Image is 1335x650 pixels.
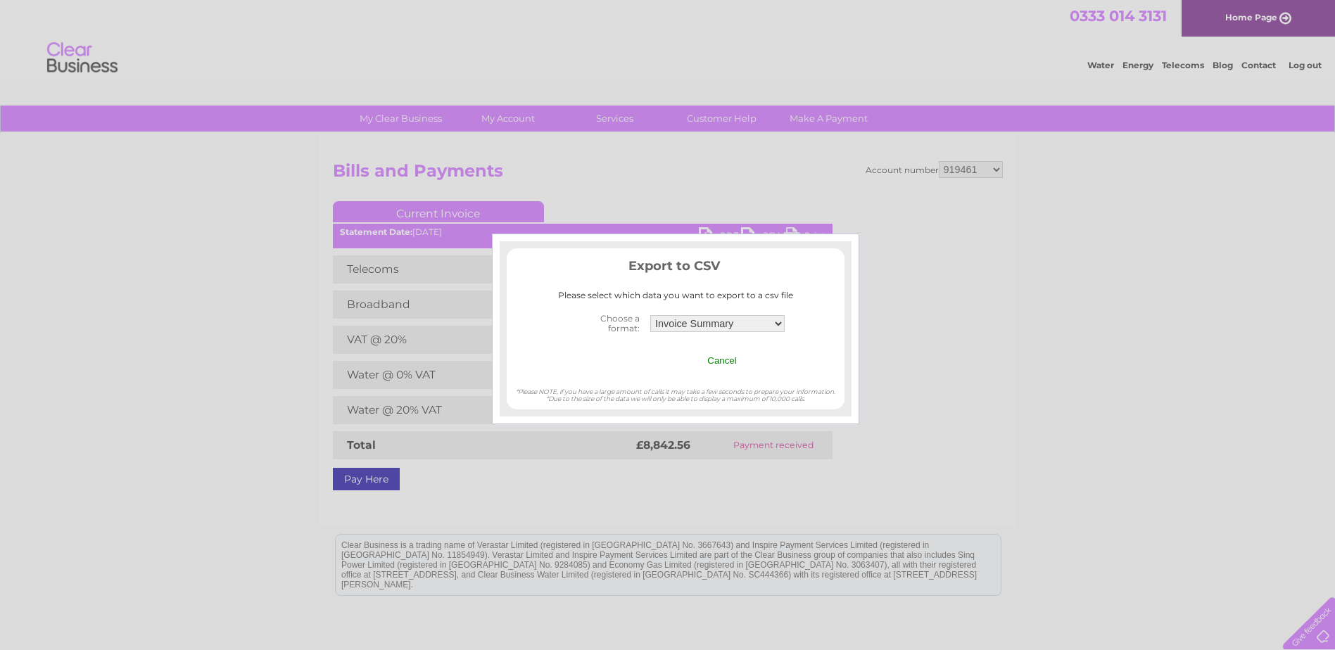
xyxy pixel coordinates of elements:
a: Energy [1122,60,1153,70]
div: Please select which data you want to export to a csv file [507,291,844,300]
div: *Please NOTE, if you have a large amount of calls it may take a few seconds to prepare your infor... [507,374,844,403]
a: Contact [1241,60,1276,70]
img: logo.png [46,37,118,79]
div: Clear Business is a trading name of Verastar Limited (registered in [GEOGRAPHIC_DATA] No. 3667643... [336,8,1001,68]
a: 0333 014 3131 [1070,7,1167,25]
input: Cancel [707,355,737,366]
th: Choose a format: [562,310,647,338]
a: Telecoms [1162,60,1204,70]
a: Water [1087,60,1114,70]
a: Log out [1289,60,1322,70]
a: Blog [1213,60,1233,70]
h3: Export to CSV [507,256,844,281]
